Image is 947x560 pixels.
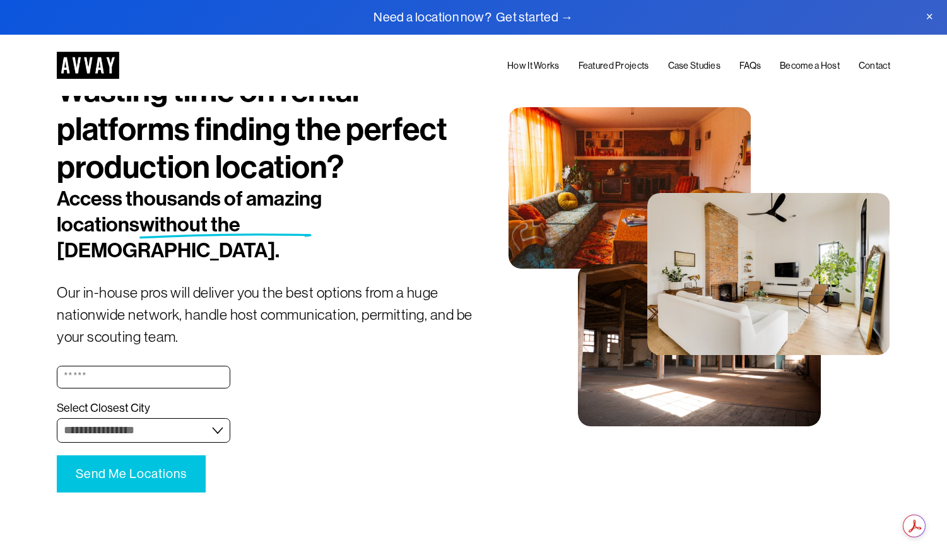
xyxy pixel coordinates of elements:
[507,59,559,74] a: How It Works
[57,72,473,187] h1: Wasting time on rental platforms finding the perfect production location?
[57,418,230,443] select: Select Closest City
[57,52,119,79] img: AVVAY - The First Nationwide Location Scouting Co.
[859,59,890,74] a: Contact
[579,59,649,74] a: Featured Projects
[57,401,150,416] span: Select Closest City
[57,455,206,493] button: Send Me LocationsSend Me Locations
[57,213,279,263] span: without the [DEMOGRAPHIC_DATA].
[76,467,187,481] span: Send Me Locations
[668,59,721,74] a: Case Studies
[57,187,404,264] h2: Access thousands of amazing locations
[780,59,840,74] a: Become a Host
[57,282,473,348] p: Our in-house pros will deliver you the best options from a huge nationwide network, handle host c...
[739,59,761,74] a: FAQs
